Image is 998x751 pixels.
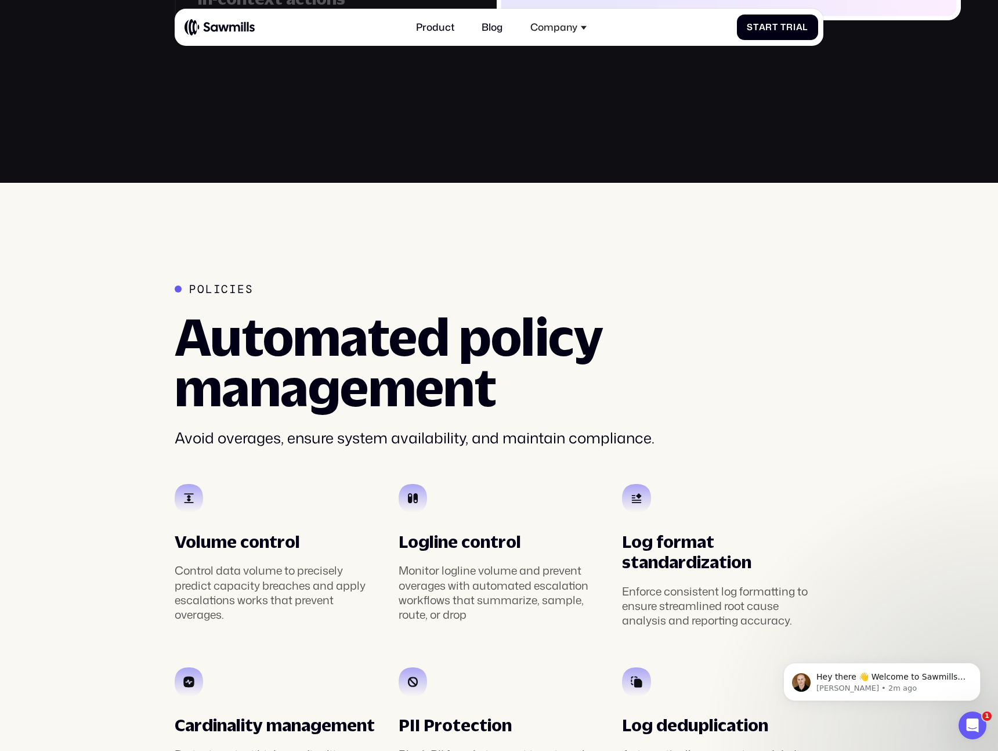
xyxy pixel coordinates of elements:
[622,715,825,735] div: Log deduplication
[175,427,823,448] div: Avoid overages, ensure system availability, and maintain compliance.
[475,14,511,41] a: Blog
[780,22,786,33] span: T
[530,21,577,34] div: Company
[959,712,986,739] iframe: Intercom live chat
[786,22,793,33] span: r
[399,532,601,552] div: Logline control
[175,532,377,552] div: Volume control
[523,14,595,41] div: Company
[175,311,823,412] h2: Automated policy management
[766,638,998,720] iframe: Intercom notifications message
[747,22,753,33] span: S
[772,22,778,33] span: t
[622,584,825,627] div: Enforce consistent log formatting to ensure streamlined root cause analysis and reporting accuracy.
[189,283,254,296] div: Policies
[175,715,377,735] div: Cardinality management
[408,14,462,41] a: Product
[175,563,377,622] div: Control data volume to precisely predict capacity breaches and apply escalations works that preve...
[737,15,819,40] a: StartTrial
[982,712,992,721] span: 1
[622,532,825,573] div: Log format standardization
[759,22,766,33] span: a
[796,22,803,33] span: a
[399,715,601,735] div: PII Protection
[802,22,808,33] span: l
[765,22,772,33] span: r
[793,22,796,33] span: i
[753,22,759,33] span: t
[399,563,601,622] div: Monitor logline volume and prevent overages with automated escalation workflows that summarize, s...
